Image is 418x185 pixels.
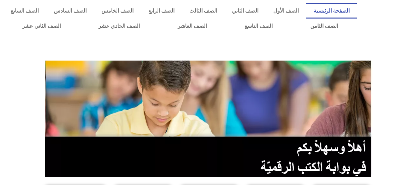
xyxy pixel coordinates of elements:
a: الصف الخامس [94,3,141,19]
a: الصف السادس [46,3,94,19]
a: الصف الأول [266,3,306,19]
a: الصف الثالث [182,3,224,19]
a: الصف العاشر [159,19,226,34]
a: الصف التاسع [226,19,291,34]
a: الصف الثاني عشر [3,19,80,34]
a: الصف الرابع [141,3,182,19]
a: الصف الحادي عشر [80,19,159,34]
a: الصف الثاني [224,3,266,19]
a: الصف السابع [3,3,46,19]
a: الصف الثامن [291,19,357,34]
a: الصفحة الرئيسية [306,3,357,19]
